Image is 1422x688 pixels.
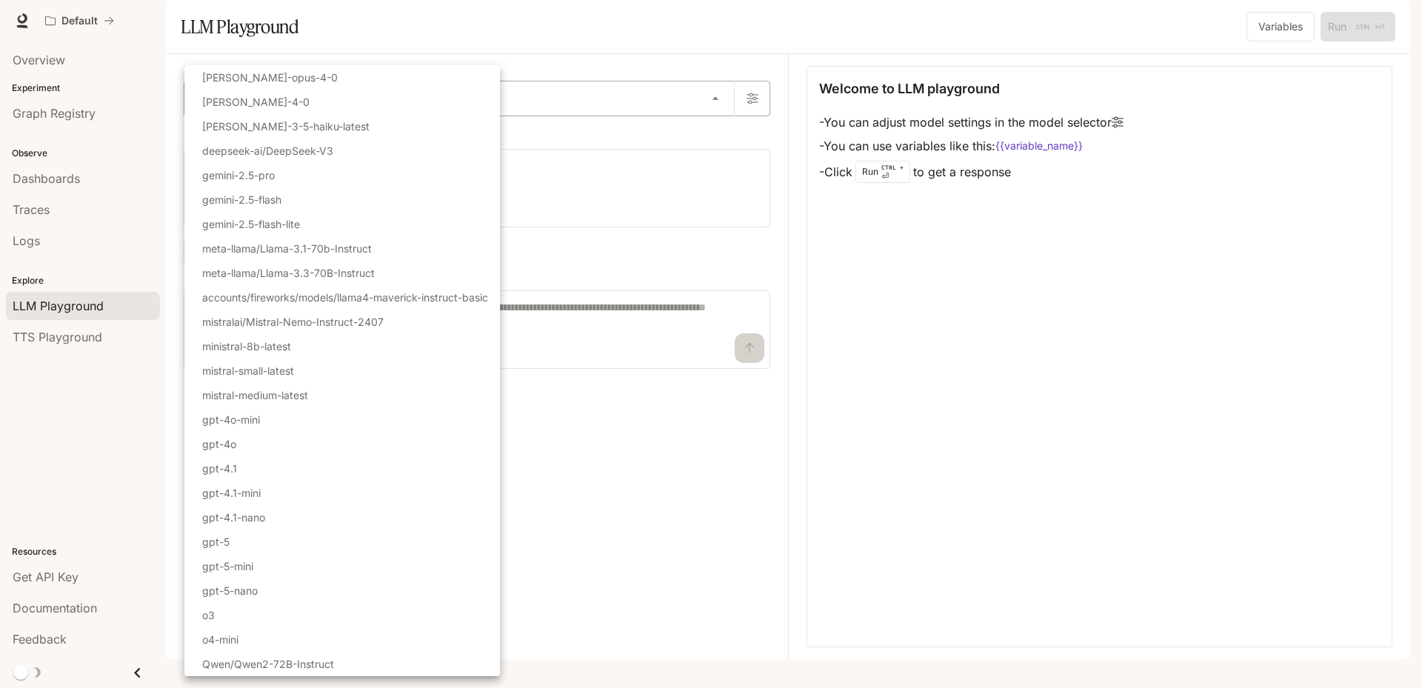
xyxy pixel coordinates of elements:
[202,143,333,158] p: deepseek-ai/DeepSeek-V3
[202,338,291,354] p: ministral-8b-latest
[202,94,310,110] p: [PERSON_NAME]-4-0
[202,436,236,452] p: gpt-4o
[202,656,334,672] p: Qwen/Qwen2-72B-Instruct
[202,534,230,550] p: gpt-5
[202,167,275,183] p: gemini-2.5-pro
[202,118,370,134] p: [PERSON_NAME]-3-5-haiku-latest
[202,485,261,501] p: gpt-4.1-mini
[202,241,372,256] p: meta-llama/Llama-3.1-70b-Instruct
[202,314,384,330] p: mistralai/Mistral-Nemo-Instruct-2407
[202,192,281,207] p: gemini-2.5-flash
[202,290,488,305] p: accounts/fireworks/models/llama4-maverick-instruct-basic
[202,70,338,85] p: [PERSON_NAME]-opus-4-0
[202,632,238,647] p: o4-mini
[202,216,300,232] p: gemini-2.5-flash-lite
[202,607,215,623] p: o3
[202,412,260,427] p: gpt-4o-mini
[202,461,237,476] p: gpt-4.1
[202,583,258,598] p: gpt-5-nano
[202,510,265,525] p: gpt-4.1-nano
[202,363,294,378] p: mistral-small-latest
[202,558,253,574] p: gpt-5-mini
[202,387,308,403] p: mistral-medium-latest
[202,265,375,281] p: meta-llama/Llama-3.3-70B-Instruct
